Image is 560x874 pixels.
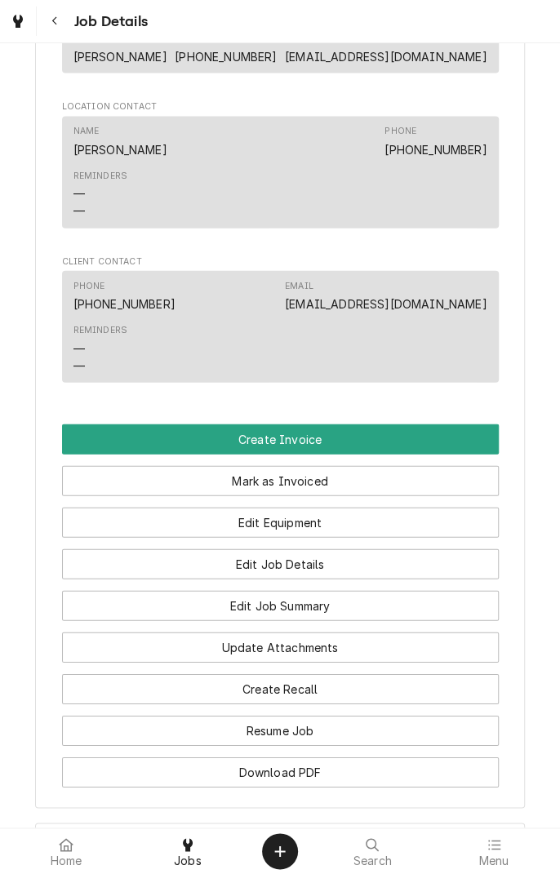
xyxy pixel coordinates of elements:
span: Job Details [69,11,148,33]
div: Location Contact List [62,117,499,236]
div: Button Group Row [62,663,499,704]
button: Accordion Details Expand Trigger [36,823,524,869]
a: Go to Jobs [3,7,33,36]
div: Phone [175,32,277,64]
button: Create Invoice [62,424,499,455]
span: Home [51,854,82,867]
span: Client Contact [62,255,499,268]
button: Edit Job Summary [62,591,499,621]
div: Button Group Row [62,455,499,496]
a: [PHONE_NUMBER] [175,50,277,64]
div: Client Contact List [62,271,499,390]
button: Edit Job Details [62,549,499,579]
div: Button Group Row [62,579,499,621]
div: Email [285,280,487,313]
div: Button Group Row [62,746,499,787]
div: Reminders [73,324,127,337]
div: Accordion Header [36,823,524,869]
div: Culinary Room - Stem Wing [35,823,525,870]
button: Navigate back [40,7,69,36]
a: [PHONE_NUMBER] [73,297,176,311]
div: Email [285,32,487,64]
div: — [73,340,85,357]
button: Resume Job [62,716,499,746]
div: Button Group Row [62,621,499,663]
div: Button Group Row [62,538,499,579]
a: [EMAIL_ADDRESS][DOMAIN_NAME] [285,297,487,311]
div: Button Group [62,424,499,787]
a: [PHONE_NUMBER] [384,143,487,157]
div: Button Group Row [62,424,499,455]
div: Reminders [73,170,127,183]
button: Edit Equipment [62,508,499,538]
span: Menu [478,854,509,867]
div: Location Contact [62,100,499,235]
div: Contact [62,117,499,228]
a: [EMAIL_ADDRESS][DOMAIN_NAME] [285,50,487,64]
button: Create Recall [62,674,499,704]
span: Search [353,854,392,867]
button: Update Attachments [62,632,499,663]
div: — [73,202,85,220]
div: [PERSON_NAME] [73,141,167,158]
div: Reminders [73,170,127,220]
div: Name [73,125,167,157]
span: Location Contact [62,100,499,113]
div: Job Contact List [62,24,499,81]
div: Button Group Row [62,496,499,538]
div: Email [285,280,313,293]
div: Phone [384,125,416,138]
div: Reminders [73,324,127,374]
div: Phone [73,280,176,313]
div: Phone [73,280,105,293]
div: Name [73,32,167,64]
div: — [73,185,85,202]
button: Mark as Invoiced [62,466,499,496]
button: Create Object [262,833,298,869]
div: Contact [62,24,499,73]
div: Name [73,125,100,138]
a: Home [7,832,127,871]
div: Phone [384,125,487,157]
div: Client Contact [62,255,499,390]
a: Search [313,832,433,871]
span: Jobs [174,854,202,867]
div: Contact [62,271,499,383]
a: Menu [434,832,554,871]
div: Job Contact [62,7,499,81]
a: Jobs [128,832,248,871]
div: Button Group Row [62,704,499,746]
button: Download PDF [62,757,499,787]
div: [PERSON_NAME] [73,48,167,65]
div: — [73,357,85,375]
